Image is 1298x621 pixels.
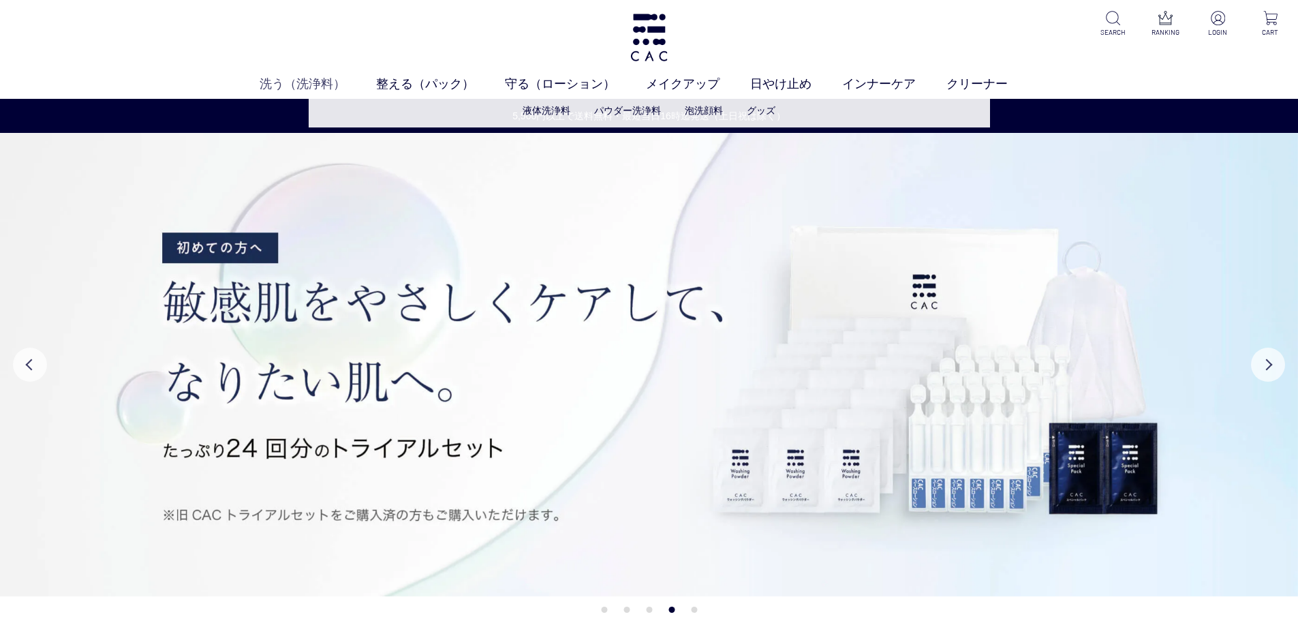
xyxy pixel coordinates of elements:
[623,607,630,613] button: 2 of 5
[505,75,646,93] a: 守る（ローション）
[376,75,505,93] a: 整える（パック）
[1096,27,1130,37] p: SEARCH
[1,109,1297,123] a: 5,500円以上で送料無料・最短当日16時迄発送（土日祝は除く）
[646,75,750,93] a: メイクアップ
[628,14,670,61] img: logo
[260,75,376,93] a: 洗う（洗浄料）
[691,607,697,613] button: 5 of 5
[594,105,661,116] a: パウダー洗浄料
[523,105,570,116] a: 液体洗浄料
[601,607,607,613] button: 1 of 5
[646,607,652,613] button: 3 of 5
[1149,27,1182,37] p: RANKING
[668,607,675,613] button: 4 of 5
[1254,11,1287,37] a: CART
[750,75,842,93] a: 日やけ止め
[1201,27,1235,37] p: LOGIN
[747,105,775,116] a: グッズ
[842,75,946,93] a: インナーケア
[13,348,47,382] button: Previous
[1096,11,1130,37] a: SEARCH
[946,75,1038,93] a: クリーナー
[1201,11,1235,37] a: LOGIN
[1251,348,1285,382] button: Next
[685,105,723,116] a: 泡洗顔料
[1149,11,1182,37] a: RANKING
[1254,27,1287,37] p: CART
